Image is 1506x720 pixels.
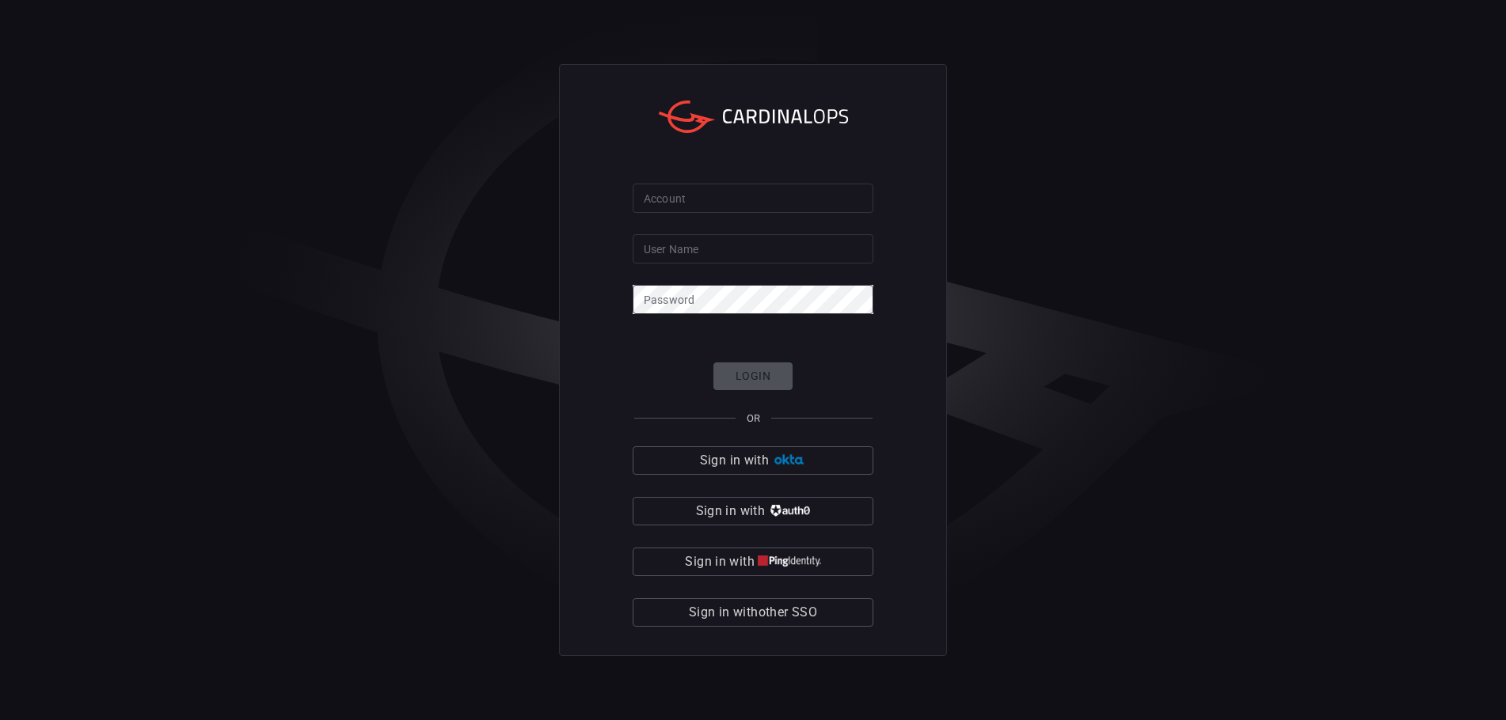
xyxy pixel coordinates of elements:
input: Type your account [633,184,873,213]
button: Sign in withother SSO [633,598,873,627]
span: Sign in with other SSO [689,601,817,623]
span: Sign in with [700,449,769,472]
button: Sign in with [633,548,873,576]
input: Type your user name [633,234,873,263]
img: vP8Hhh4KuCH8AavWKdZY7RZgAAAAASUVORK5CYII= [768,505,810,517]
button: Sign in with [633,497,873,525]
span: Sign in with [685,551,754,573]
span: OR [747,412,760,424]
span: Sign in with [696,500,765,522]
img: quu4iresuhQAAAABJRU5ErkJggg== [758,555,821,567]
button: Sign in with [633,446,873,475]
img: Ad5vKXme8s1CQAAAABJRU5ErkJggg== [772,454,806,466]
